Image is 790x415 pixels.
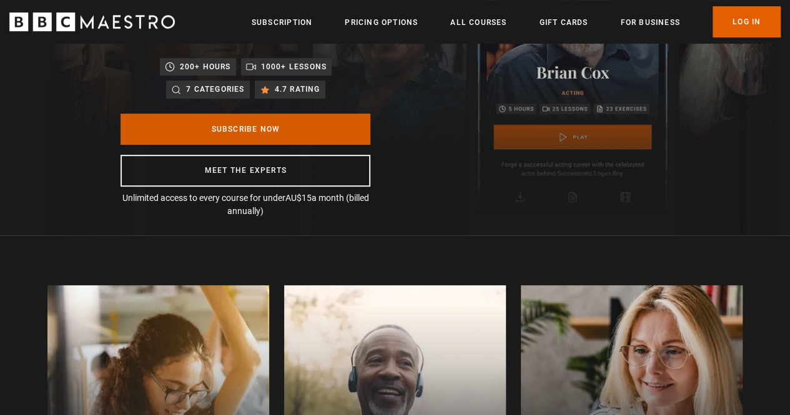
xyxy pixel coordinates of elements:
svg: BBC Maestro [9,12,175,31]
nav: Primary [252,6,781,37]
p: 7 categories [186,83,244,95]
a: All Courses [450,16,506,29]
a: Log In [713,6,781,37]
p: Unlimited access to every course for under a month (billed annually) [121,192,370,218]
a: Meet the experts [121,155,370,187]
p: 200+ hours [180,61,231,73]
a: Gift Cards [539,16,588,29]
a: Subscription [252,16,312,29]
span: AU$15 [285,193,312,203]
p: 1000+ lessons [261,61,327,73]
a: Subscribe Now [121,114,370,145]
p: 4.7 rating [275,83,320,95]
a: For business [620,16,679,29]
a: Pricing Options [345,16,418,29]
